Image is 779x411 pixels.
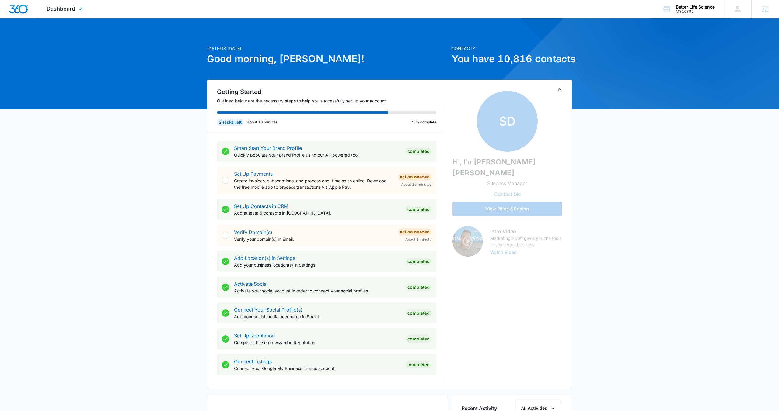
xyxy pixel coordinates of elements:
p: Marketing 360® gives you the tools to scale your business. [490,235,562,248]
div: Completed [406,284,431,291]
a: Set Up Payments [234,171,273,177]
p: 78% complete [411,119,436,125]
div: Action Needed [398,228,431,236]
p: Add at least 5 contacts in [GEOGRAPHIC_DATA]. [234,210,401,216]
div: Completed [406,309,431,317]
span: Dashboard [47,5,75,12]
div: Completed [406,361,431,368]
p: Connect your Google My Business listings account. [234,365,401,371]
div: Action Needed [398,173,431,181]
p: Quickly populate your Brand Profile using our AI-powered tool. [234,152,401,158]
button: Contact Me [488,187,527,202]
img: website_grey.svg [10,16,15,21]
a: Connect Listings [234,358,272,364]
a: Set Up Contacts in CRM [234,203,288,209]
a: Set Up Reputation [234,333,275,339]
p: Outlined below are the necessary steps to help you successfully set up your account. [217,98,444,104]
div: Completed [406,148,431,155]
p: Add your social media account(s) in Social. [234,313,401,320]
button: Watch Video [490,250,517,254]
p: Activate your social account in order to connect your social profiles. [234,288,401,294]
p: Contacts [452,45,572,52]
span: About 1 minute [405,237,431,242]
img: tab_keywords_by_traffic_grey.svg [61,35,65,40]
h1: Good morning, [PERSON_NAME]! [207,52,448,66]
div: Completed [406,335,431,343]
a: Smart Start Your Brand Profile [234,145,302,151]
a: Activate Social [234,281,268,287]
strong: [PERSON_NAME] [PERSON_NAME] [452,157,536,177]
div: Completed [406,258,431,265]
span: SD [477,91,538,152]
span: About 15 minutes [401,182,431,187]
div: Domain Overview [23,36,54,40]
p: Success Manager [487,180,527,187]
p: About 16 minutes [247,119,278,125]
p: Complete the setup wizard in Reputation. [234,339,401,346]
p: Hi, I'm [452,157,562,178]
div: account name [676,5,715,9]
h1: You have 10,816 contacts [452,52,572,66]
p: [DATE] is [DATE] [207,45,448,52]
a: Connect Your Social Profile(s) [234,307,302,313]
button: Toggle Collapse [556,86,563,93]
img: logo_orange.svg [10,10,15,15]
button: View Plans & Pricing [452,202,562,216]
h3: Intro Video [490,228,562,235]
div: v 4.0.25 [17,10,30,15]
p: Create invoices, subscriptions, and process one-time sales online. Download the free mobile app t... [234,178,393,190]
div: account id [676,9,715,14]
h2: Getting Started [217,87,444,96]
img: Intro Video [452,226,483,257]
div: 2 tasks left [217,119,243,126]
p: Add your business location(s) in Settings. [234,262,401,268]
img: tab_domain_overview_orange.svg [16,35,21,40]
div: Completed [406,206,431,213]
div: Keywords by Traffic [67,36,103,40]
p: Verify your domain(s) in Email. [234,236,393,242]
a: Verify Domain(s) [234,229,272,235]
a: Add Location(s) in Settings [234,255,295,261]
div: Domain: [DOMAIN_NAME] [16,16,67,21]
